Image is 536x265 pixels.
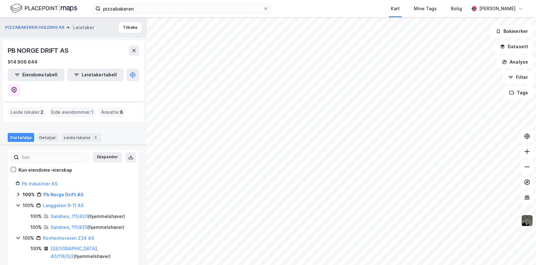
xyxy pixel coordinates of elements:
div: ( hjemmelshaver ) [50,213,125,220]
a: [GEOGRAPHIC_DATA], 40/116/0/2 [50,246,98,259]
div: Leide lokaler [61,133,101,142]
div: 2 [92,134,99,141]
img: logo.f888ab2527a4732fd821a326f86c7f29.svg [10,3,77,14]
div: Kontrollprogram for chat [504,234,536,265]
div: Kart [391,5,400,12]
button: Filter [503,71,533,84]
a: Sandnes, 111/420 [50,214,88,219]
input: Søk på adresse, matrikkel, gårdeiere, leietakere eller personer [100,4,263,13]
a: Pb Norge Drift AS [43,192,84,197]
a: Langgaten 9-11 AS [43,203,84,208]
div: Leide lokaler : [8,107,46,117]
div: Bolig [451,5,462,12]
span: 8 [120,108,123,116]
div: 100% [23,234,34,242]
iframe: Chat Widget [504,234,536,265]
div: 100% [23,202,34,209]
a: Pb Industrier AS [22,181,57,186]
div: 100% [30,245,42,253]
div: Ansatte : [99,107,126,117]
button: PIZZABAKEREN HOLDING AS [5,24,66,31]
span: 1 [91,108,93,116]
div: [PERSON_NAME] [479,5,516,12]
div: 100% [23,191,35,199]
div: Portefølje [8,133,34,142]
div: Leietaker [73,24,94,31]
div: Kun eiendoms-eierskap [19,166,72,174]
button: Analyse [496,56,533,68]
div: PB NORGE DRIFT AS [8,45,70,56]
span: 2 [41,108,43,116]
button: Leietakertabell [67,68,124,81]
div: ( hjemmelshaver ) [50,245,131,260]
img: 9k= [521,214,533,227]
div: 100% [30,223,42,231]
a: Revheimsveien 234 AS [43,235,94,241]
input: Søk [19,152,89,162]
button: Datasett [495,40,533,53]
div: ( hjemmelshaver ) [50,223,124,231]
div: Detaljer [37,133,59,142]
button: Tags [504,86,533,99]
div: 914 906 644 [8,58,37,66]
button: Eiendomstabell [8,68,64,81]
div: 100% [30,213,42,220]
div: Eide eiendommer : [48,107,96,117]
button: Bokmerker [490,25,533,38]
button: Ekspander [93,152,122,162]
div: Mine Tags [414,5,437,12]
button: Tilbake [119,22,142,33]
a: Sandnes, 111/825 [50,224,87,230]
